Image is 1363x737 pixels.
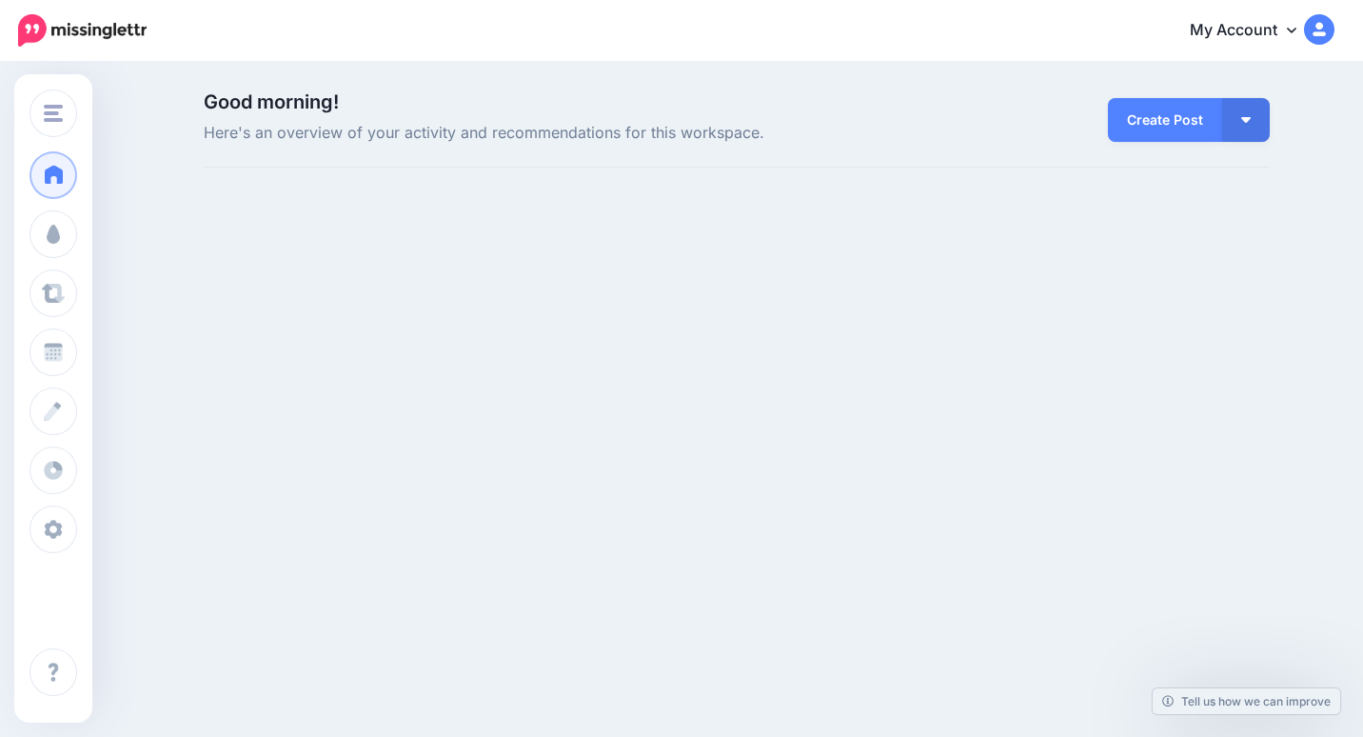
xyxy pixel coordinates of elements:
img: arrow-down-white.png [1241,117,1251,123]
a: My Account [1171,8,1334,54]
img: Missinglettr [18,14,147,47]
span: Here's an overview of your activity and recommendations for this workspace. [204,121,905,146]
a: Create Post [1108,98,1222,142]
a: Tell us how we can improve [1153,688,1340,714]
span: Good morning! [204,90,339,113]
img: menu.png [44,105,63,122]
